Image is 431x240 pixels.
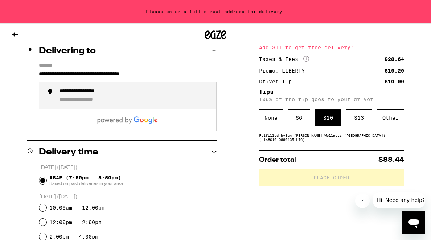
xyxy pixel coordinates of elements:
[39,148,98,157] h2: Delivery time
[259,133,404,142] div: Fulfilled by San [PERSON_NAME] Wellness ([GEOGRAPHIC_DATA]) (Lic# C10-0000435-LIC )
[385,57,404,62] div: $28.64
[39,194,217,200] p: [DATE] ([DATE])
[259,157,296,163] span: Order total
[355,194,370,208] iframe: Close message
[378,157,404,163] span: $88.44
[402,211,425,234] iframe: Button to launch messaging window
[381,68,404,73] div: -$19.20
[39,47,96,55] h2: Delivering to
[49,234,98,240] label: 2:00pm - 4:00pm
[49,205,105,211] label: 10:00am - 12:00pm
[385,79,404,84] div: $10.00
[259,109,283,126] div: None
[259,45,404,50] div: Add $11 to get free delivery!
[259,169,404,186] button: Place Order
[377,109,404,126] div: Other
[39,164,217,171] p: [DATE] ([DATE])
[288,109,310,126] div: $ 6
[49,181,123,186] span: Based on past deliveries in your area
[259,68,310,73] div: Promo: LIBERTY
[313,175,349,180] span: Place Order
[49,175,123,186] span: ASAP (7:50pm - 8:50pm)
[259,79,297,84] div: Driver Tip
[259,89,404,95] h5: Tips
[315,109,341,126] div: $ 10
[49,219,102,225] label: 12:00pm - 2:00pm
[373,192,425,208] iframe: Message from company
[259,56,309,62] div: Taxes & Fees
[346,109,372,126] div: $ 13
[259,96,404,102] p: 100% of the tip goes to your driver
